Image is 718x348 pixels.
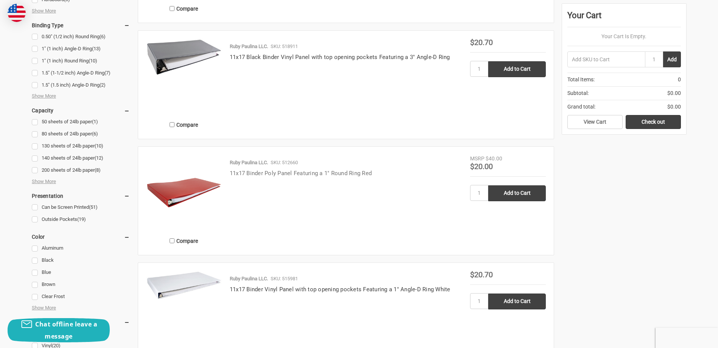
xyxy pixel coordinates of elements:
[146,118,222,131] label: Compare
[146,2,222,15] label: Compare
[32,214,130,225] a: Outside Pockets
[271,275,298,283] p: SKU: 515981
[170,6,174,11] input: Compare
[32,106,130,115] h5: Capacity
[95,167,101,173] span: (8)
[567,89,589,97] span: Subtotal:
[470,38,493,47] span: $20.70
[77,216,86,222] span: (19)
[32,255,130,266] a: Black
[89,58,97,64] span: (10)
[95,143,103,149] span: (10)
[92,46,101,51] span: (13)
[32,191,130,200] h5: Presentation
[32,202,130,213] a: Can be Screen Printed
[488,61,546,77] input: Add to Cart
[146,39,222,76] img: 11x17 Black Binder Vinyl Panel with top opening pockets Featuring a 3" Angle-D Ring
[470,162,493,171] span: $20.00
[230,170,372,177] a: 11x17 Binder Poly Panel Featuring a 1" Round Ring Red
[32,21,130,30] h5: Binding Type
[89,204,98,210] span: (51)
[567,115,623,129] a: View Cart
[32,232,130,241] h5: Color
[104,70,111,76] span: (7)
[667,103,681,111] span: $0.00
[230,54,450,61] a: 11x17 Black Binder Vinyl Panel with top opening pockets Featuring a 3" Angle-D Ring
[32,92,56,100] span: Show More
[32,153,130,163] a: 140 sheets of 24lb paper
[32,80,130,90] a: 1.5" (1.5 inch) Angle-D Ring
[32,68,130,78] a: 1.5" (1-1/2 inch) Angle-D Ring
[170,122,174,127] input: Compare
[146,155,222,230] img: 11x17 Binder Poly Panel Featuring a 1" Round Ring Red
[32,267,130,278] a: Blue
[230,286,450,293] a: 11x17 Binder Vinyl Panel with top opening pockets Featuring a 1" Angle-D Ring White
[567,51,645,67] input: Add SKU to Cart
[32,243,130,253] a: Aluminum
[230,275,268,283] p: Ruby Paulina LLC.
[32,178,56,185] span: Show More
[567,9,681,27] div: Your Cart
[8,318,110,342] button: Chat offline leave a message
[32,304,56,312] span: Show More
[92,131,98,137] span: (6)
[271,43,298,50] p: SKU: 518911
[567,33,681,40] p: Your Cart Is Empty.
[488,294,546,309] input: Add to Cart
[230,159,268,166] p: Ruby Paulina LLC.
[146,235,222,247] label: Compare
[100,82,106,88] span: (2)
[567,76,595,84] span: Total Items:
[271,159,298,166] p: SKU: 512660
[32,56,130,66] a: 1" (1 inch) Round Ring
[146,271,222,300] img: 11x17 Binder Vinyl Panel with top opening pockets Featuring a 1" Angle-D Ring White
[32,44,130,54] a: 1" (1 inch) Angle-D Ring
[678,76,681,84] span: 0
[35,320,97,340] span: Chat offline leave a message
[32,141,130,151] a: 130 sheets of 24lb paper
[146,271,222,346] a: 11x17 Binder Vinyl Panel with top opening pockets Featuring a 1" Angle-D Ring White
[32,292,130,302] a: Clear Frost
[32,117,130,127] a: 50 sheets of 24lb paper
[32,129,130,139] a: 80 sheets of 24lb paper
[667,89,681,97] span: $0.00
[95,155,103,161] span: (12)
[626,115,681,129] a: Check out
[32,280,130,290] a: Brown
[8,4,26,22] img: duty and tax information for United States
[470,270,493,279] span: $20.70
[170,238,174,243] input: Compare
[100,34,106,39] span: (6)
[146,39,222,114] a: 11x17 Black Binder Vinyl Panel with top opening pockets Featuring a 3" Angle-D Ring
[230,43,268,50] p: Ruby Paulina LLC.
[92,119,98,124] span: (1)
[486,155,502,162] span: $40.00
[488,185,546,201] input: Add to Cart
[567,103,595,111] span: Grand total:
[656,328,718,348] iframe: Google Customer Reviews
[32,165,130,176] a: 200 sheets of 24lb paper
[32,7,56,15] span: Show More
[470,155,484,163] div: MSRP
[663,51,681,67] button: Add
[32,32,130,42] a: 0.50" (1/2 inch) Round Ring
